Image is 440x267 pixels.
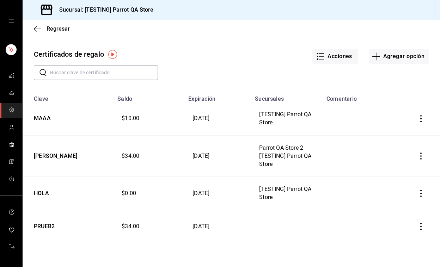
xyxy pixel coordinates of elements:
button: Acciones [312,49,358,64]
span: Regresar [47,25,70,32]
td: [TESTING] Parrot QA Store [251,102,322,135]
td: [DATE] [184,210,251,243]
button: Agregar opción [369,49,429,64]
input: Buscar clave de certificado [50,66,158,80]
td: [DATE] [184,177,251,210]
td: $0.00 [113,177,184,210]
th: Clave [23,91,113,102]
td: PRUEB2 [23,210,113,243]
td: [DATE] [184,135,251,177]
button: open drawer [8,18,14,24]
td: $34.00 [113,135,184,177]
th: Sucursales [251,91,322,102]
td: $34.00 [113,210,184,243]
button: Regresar [34,25,70,32]
td: [TESTING] Parrot QA Store [251,177,322,210]
th: Saldo [113,91,184,102]
td: MAAA [23,102,113,135]
td: Parrot QA Store 2 [TESTING] Parrot QA Store [251,135,322,177]
td: [PERSON_NAME] [23,135,113,177]
th: Comentario [322,91,405,102]
div: Certificados de regalo [34,49,104,60]
img: Tooltip marker [108,50,117,59]
td: HOLA [23,177,113,210]
th: Expiración [184,91,251,102]
h3: Sucursal: [TESTING] Parrot QA Store [54,6,154,14]
td: $10.00 [113,102,184,135]
td: [DATE] [184,102,251,135]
